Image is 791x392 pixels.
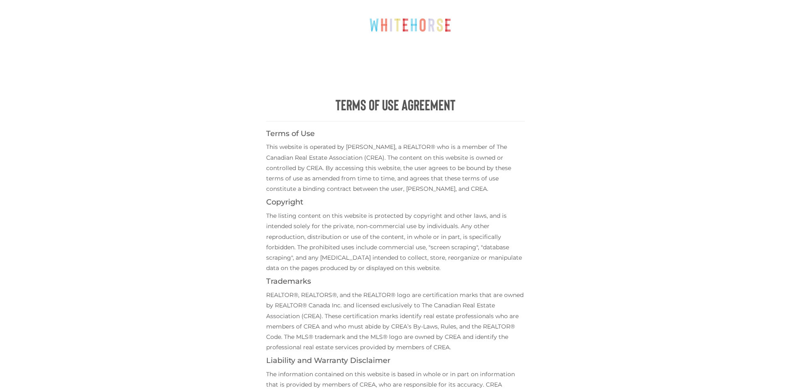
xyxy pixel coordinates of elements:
[167,51,624,68] nav: Menu
[387,51,421,68] a: Sell
[266,278,525,286] h4: Trademarks
[266,290,525,353] p: REALTOR®, REALTORS®, and the REALTOR® logo are certification marks that are owned by REALTOR® Can...
[431,51,536,68] a: About [PERSON_NAME]
[266,142,525,194] p: This website is operated by [PERSON_NAME], a REALTOR® who is a member of The Canadian Real Estate...
[241,51,332,68] a: Explore Whitehorse
[486,12,615,23] span: Call or Text [PERSON_NAME]: [PHONE_NUMBER]
[266,198,525,207] h4: Copyright
[197,51,230,68] a: Home
[266,130,525,138] h4: Terms of Use
[266,96,525,113] h1: Terms of Use Agreement
[476,7,625,28] a: Call or Text [PERSON_NAME]: [PHONE_NUMBER]
[266,211,525,273] p: The listing content on this website is protected by copyright and other laws, and is intended sol...
[266,357,525,365] h4: Liability and Warranty Disclaimer
[546,51,595,68] a: Listings
[343,51,377,68] a: Buy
